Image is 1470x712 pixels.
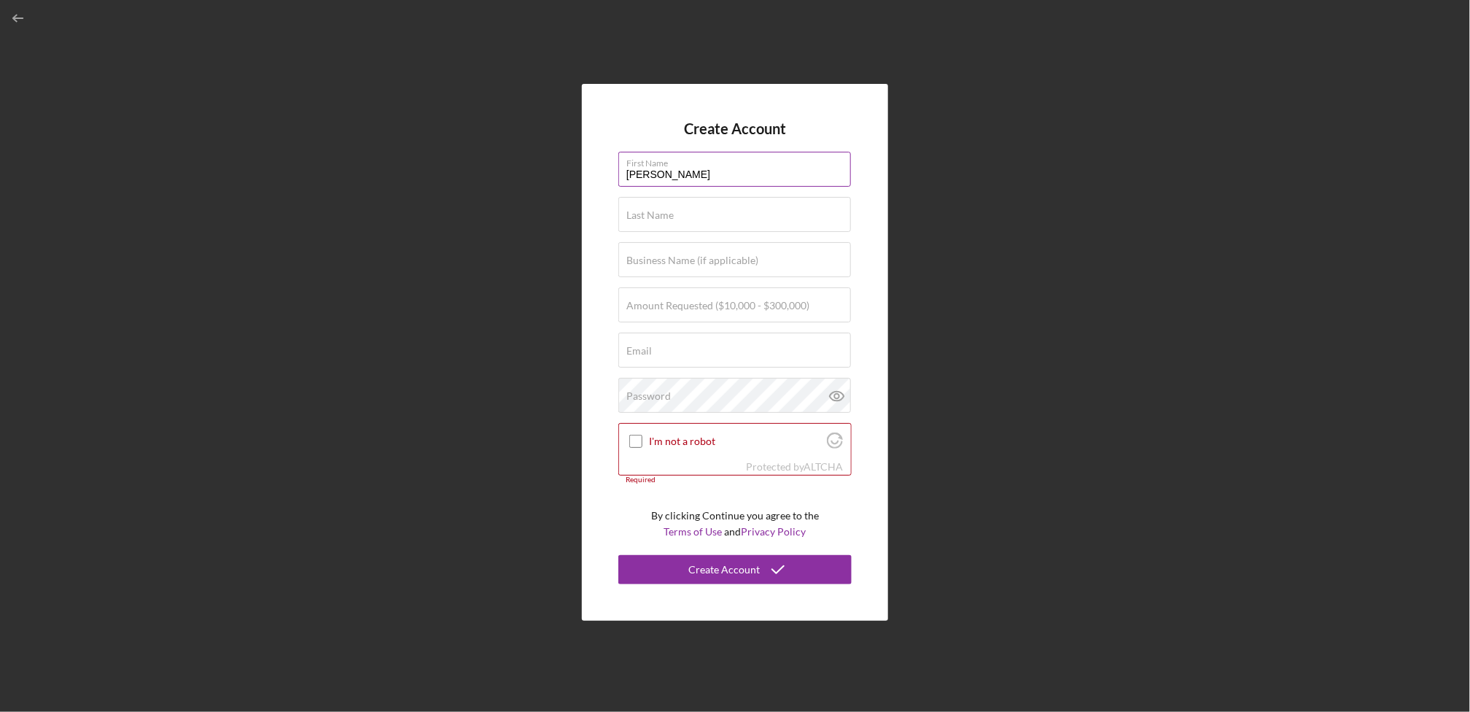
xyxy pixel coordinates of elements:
[618,555,852,584] button: Create Account
[618,476,852,484] div: Required
[626,255,758,266] label: Business Name (if applicable)
[650,436,822,447] label: I'm not a robot
[804,460,843,473] a: Visit Altcha.org
[651,508,819,541] p: By clicking Continue you agree to the and
[827,438,843,451] a: Visit Altcha.org
[626,300,809,311] label: Amount Requested ($10,000 - $300,000)
[626,390,671,402] label: Password
[688,555,760,584] div: Create Account
[742,525,806,538] a: Privacy Policy
[746,461,843,473] div: Protected by
[664,525,723,538] a: Terms of Use
[684,120,786,137] h4: Create Account
[626,345,652,357] label: Email
[626,152,851,169] label: First Name
[626,209,674,221] label: Last Name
